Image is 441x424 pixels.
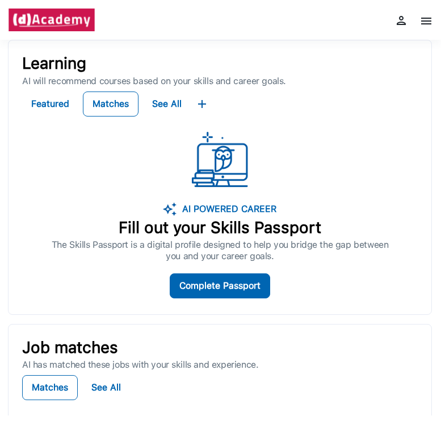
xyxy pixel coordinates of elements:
button: Matches [83,92,138,117]
img: menu [419,14,433,28]
p: AI POWERED CAREER [177,202,276,216]
p: AI has matched these jobs with your skills and experience. [22,359,418,371]
img: image [163,202,177,216]
img: ... [192,132,249,189]
button: Matches [22,375,78,400]
p: Learning [22,54,418,73]
button: Complete Passport [170,273,270,298]
button: See All [82,375,130,400]
p: Fill out your Skills Passport [52,218,389,238]
div: See All [91,380,121,396]
button: Featured [22,92,78,117]
button: See All [143,92,191,117]
img: ... [195,97,209,111]
p: The Skills Passport is a digital profile designed to help you bridge the gap between you and your... [52,239,389,262]
img: myProfile [394,14,408,27]
p: Job matches [22,338,418,358]
div: Featured [31,96,69,112]
div: See All [152,96,182,112]
div: Matches [93,96,129,112]
div: Matches [32,380,68,396]
div: Complete Passport [179,278,261,294]
p: AI will recommend courses based on your skills and career goals. [22,76,418,87]
img: brand [8,9,95,31]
